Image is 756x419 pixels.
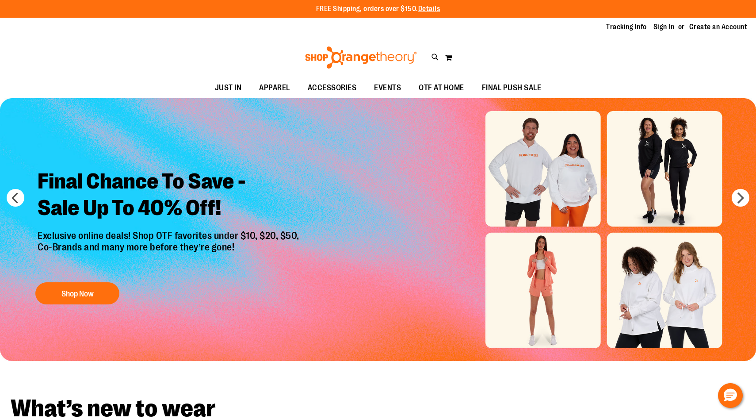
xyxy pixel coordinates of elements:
img: Shop Orangetheory [304,46,418,69]
a: Final Chance To Save -Sale Up To 40% Off! Exclusive online deals! Shop OTF favorites under $10, $... [31,161,308,309]
a: OTF AT HOME [410,78,473,98]
a: Sign In [653,22,675,32]
p: FREE Shipping, orders over $150. [316,4,440,14]
button: prev [7,189,24,207]
span: EVENTS [374,78,401,98]
span: FINAL PUSH SALE [482,78,542,98]
a: Create an Account [689,22,748,32]
p: Exclusive online deals! Shop OTF favorites under $10, $20, $50, Co-Brands and many more before th... [31,230,308,273]
a: ACCESSORIES [299,78,366,98]
a: FINAL PUSH SALE [473,78,550,98]
a: Tracking Info [606,22,647,32]
a: APPAREL [250,78,299,98]
h2: Final Chance To Save - Sale Up To 40% Off! [31,161,308,230]
span: JUST IN [215,78,242,98]
span: APPAREL [259,78,290,98]
span: ACCESSORIES [308,78,357,98]
a: EVENTS [365,78,410,98]
button: next [732,189,749,207]
button: Hello, have a question? Let’s chat. [718,383,743,408]
a: Details [418,5,440,13]
span: OTF AT HOME [419,78,464,98]
button: Shop Now [35,282,119,304]
a: JUST IN [206,78,251,98]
